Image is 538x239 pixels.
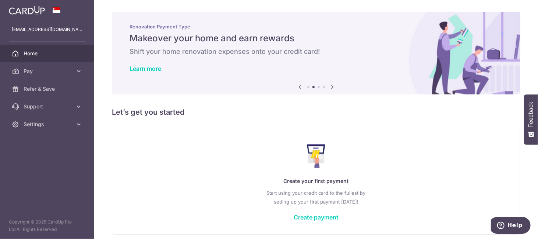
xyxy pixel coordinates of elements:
a: Learn more [130,65,161,72]
p: Renovation Payment Type [130,24,503,30]
p: Create your first payment [127,177,505,186]
img: CardUp [9,6,45,15]
iframe: Opens a widget where you can find more information [491,217,531,235]
span: Settings [24,121,72,128]
h6: Shift your home renovation expenses onto your credit card! [130,47,503,56]
button: Feedback - Show survey [524,94,538,145]
span: Feedback [528,102,534,128]
span: Support [24,103,72,110]
p: Start using your credit card to the fullest by setting up your first payment [DATE]! [127,188,505,206]
a: Create payment [294,214,339,221]
img: Renovation banner [112,12,520,94]
h5: Makeover your home and earn rewards [130,32,503,44]
img: Make Payment [307,144,326,168]
h5: Let’s get you started [112,106,520,118]
span: Home [24,50,72,57]
span: Pay [24,67,72,75]
span: Refer & Save [24,85,72,93]
p: [EMAIL_ADDRESS][DOMAIN_NAME] [12,26,82,33]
